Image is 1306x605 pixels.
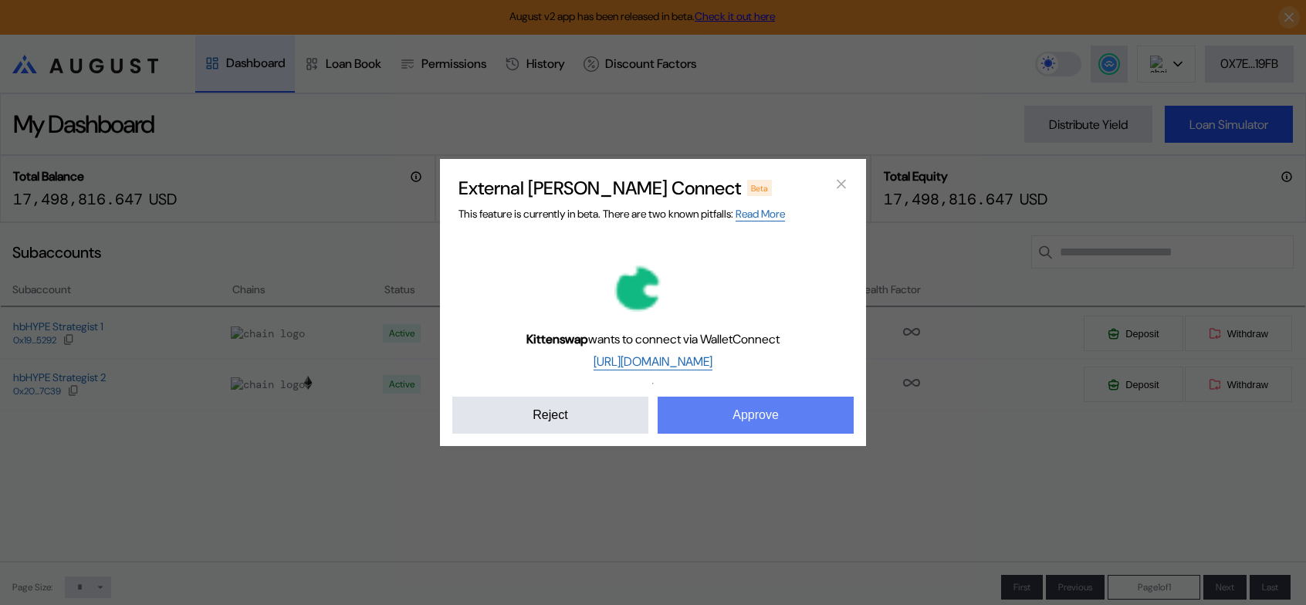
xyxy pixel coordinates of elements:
b: Kittenswap [526,331,588,347]
button: Approve [658,397,854,434]
div: Beta [747,180,772,195]
button: close modal [829,171,854,196]
span: wants to connect via WalletConnect [526,331,780,347]
button: Reject [452,397,648,434]
a: Read More [736,207,785,221]
span: This feature is currently in beta. There are two known pitfalls: [458,207,785,221]
a: [URL][DOMAIN_NAME] [594,353,712,370]
img: Kittenswap logo [614,235,692,312]
h2: External [PERSON_NAME] Connect [458,176,741,200]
